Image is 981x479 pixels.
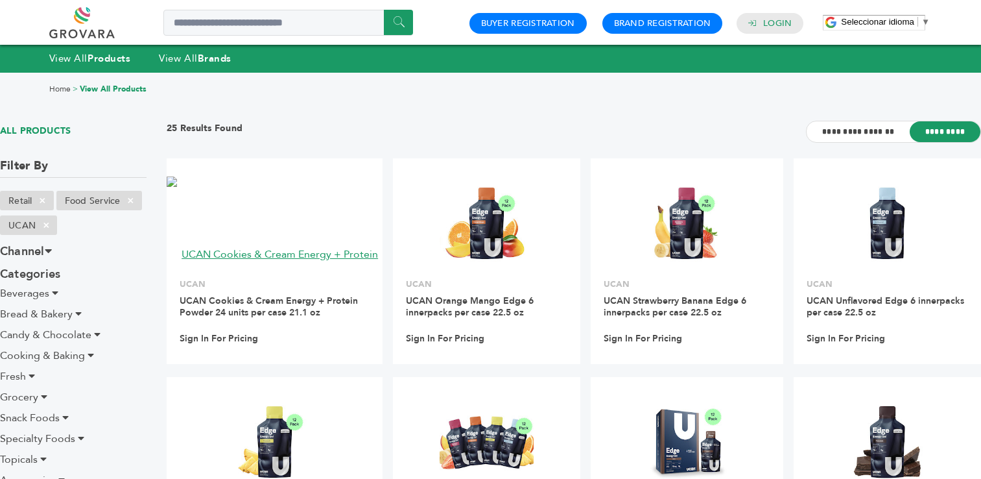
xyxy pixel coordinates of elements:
[180,295,358,319] a: UCAN Cookies & Cream Energy + Protein Powder 24 units per case 21.1 oz
[167,122,242,142] h3: 25 Results Found
[163,10,413,36] input: Search a product or brand...
[604,278,770,290] p: UCAN
[120,193,141,208] span: ×
[763,18,792,29] a: Login
[80,84,147,94] a: View All Products
[807,333,885,345] a: Sign In For Pricing
[917,17,918,27] span: ​
[180,333,258,345] a: Sign In For Pricing
[167,177,383,271] img: UCAN Cookies & Cream Energy + Protein Powder 24 units per case 21.1 oz
[604,333,682,345] a: Sign In For Pricing
[198,52,231,65] strong: Brands
[807,295,964,319] a: UCAN Unflavored Edge 6 innerpacks per case 22.5 oz
[921,17,930,27] span: ▼
[406,278,567,290] p: UCAN
[841,17,914,27] span: Seleccionar idioma
[841,17,930,27] a: Seleccionar idioma​
[840,177,934,271] img: UCAN Unflavored Edge 6 innerpacks per case 22.5 oz
[49,84,71,94] a: Home
[614,18,711,29] a: Brand Registration
[88,52,130,65] strong: Products
[640,177,734,271] img: UCAN Strawberry Banana Edge 6 innerpacks per case 22.5 oz
[49,52,131,65] a: View AllProducts
[180,278,370,290] p: UCAN
[159,52,231,65] a: View AllBrands
[440,177,534,271] img: UCAN Orange Mango Edge 6 innerpacks per case 22.5 oz
[406,295,534,319] a: UCAN Orange Mango Edge 6 innerpacks per case 22.5 oz
[604,295,746,319] a: UCAN Strawberry Banana Edge 6 innerpacks per case 22.5 oz
[481,18,575,29] a: Buyer Registration
[56,191,142,210] li: Food Service
[73,84,78,94] span: >
[36,217,57,233] span: ×
[32,193,53,208] span: ×
[807,278,968,290] p: UCAN
[406,333,484,345] a: Sign In For Pricing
